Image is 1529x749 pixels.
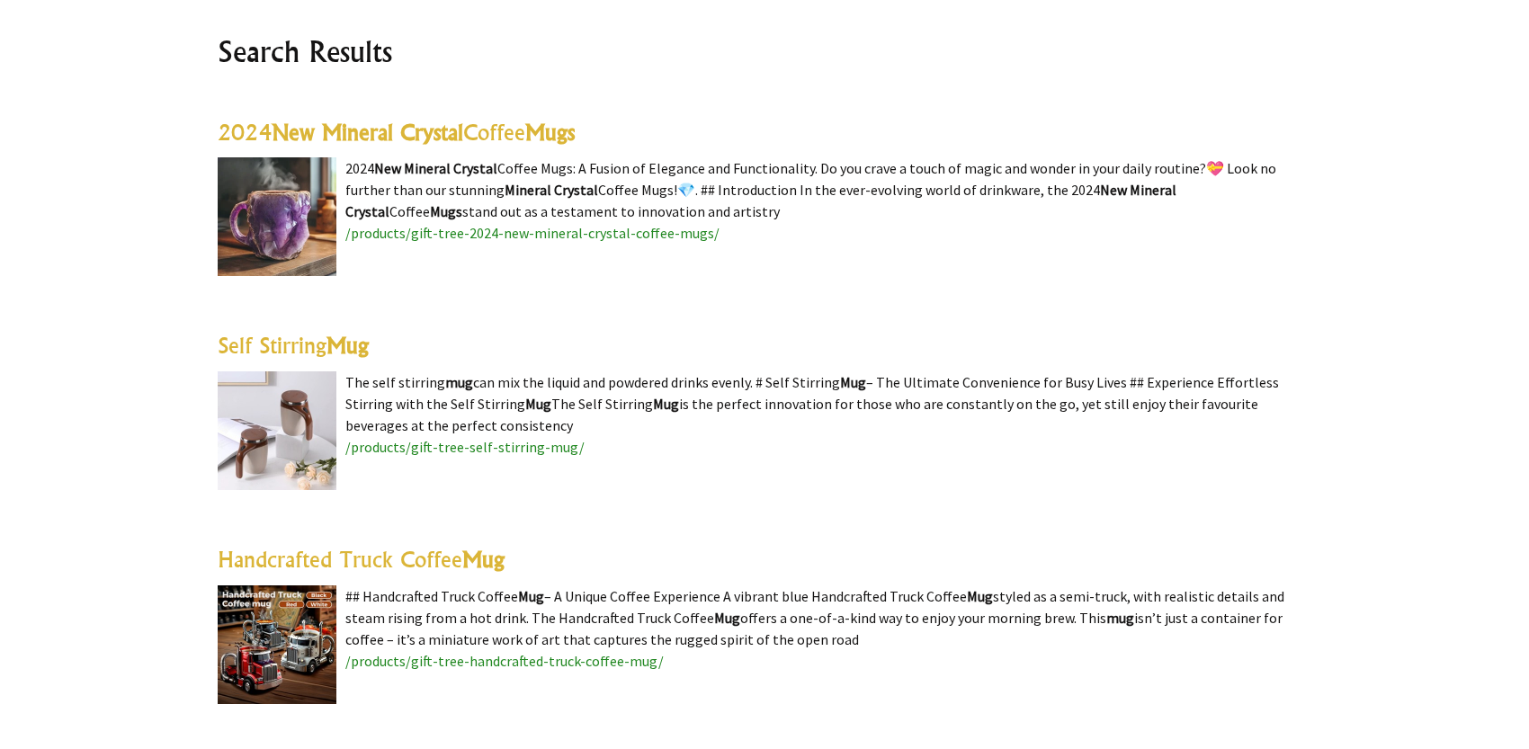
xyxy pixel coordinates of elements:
[445,373,473,391] highlight: mug
[525,395,551,413] highlight: Mug
[272,119,463,146] highlight: New Mineral Crystal
[653,395,679,413] highlight: Mug
[374,159,497,177] highlight: New Mineral Crystal
[518,587,544,605] highlight: Mug
[218,30,1311,73] h2: Search Results
[218,546,505,573] a: Handcrafted Truck CoffeeMug
[345,652,664,670] a: /products/gift-tree-handcrafted-truck-coffee-mug/
[345,438,585,456] a: /products/gift-tree-self-stirring-mug/
[505,181,598,199] highlight: Mineral Crystal
[714,609,740,627] highlight: Mug
[218,157,336,276] img: 2024 New Mineral Crystal Coffee Mugs
[345,224,720,242] a: /products/gift-tree-2024-new-mineral-crystal-coffee-mugs/
[218,332,369,359] a: Self StirringMug
[218,585,336,704] img: Handcrafted Truck Coffee Mug
[218,371,336,490] img: Self Stirring Mug
[218,119,575,146] a: 2024New Mineral CrystalCoffeeMugs
[430,202,462,220] highlight: Mugs
[462,546,505,573] highlight: Mug
[326,332,369,359] highlight: Mug
[1106,609,1134,627] highlight: mug
[525,119,575,146] highlight: Mugs
[840,373,866,391] highlight: Mug
[967,587,993,605] highlight: Mug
